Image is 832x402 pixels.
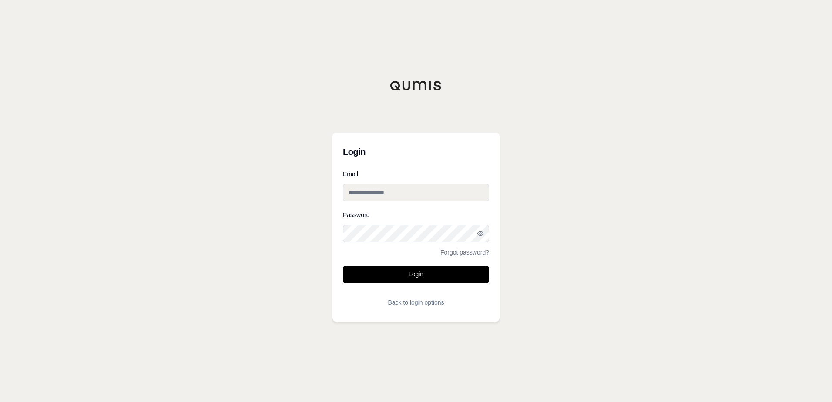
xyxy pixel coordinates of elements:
[390,80,442,91] img: Qumis
[343,266,489,283] button: Login
[343,143,489,161] h3: Login
[343,171,489,177] label: Email
[343,212,489,218] label: Password
[440,249,489,255] a: Forgot password?
[343,294,489,311] button: Back to login options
